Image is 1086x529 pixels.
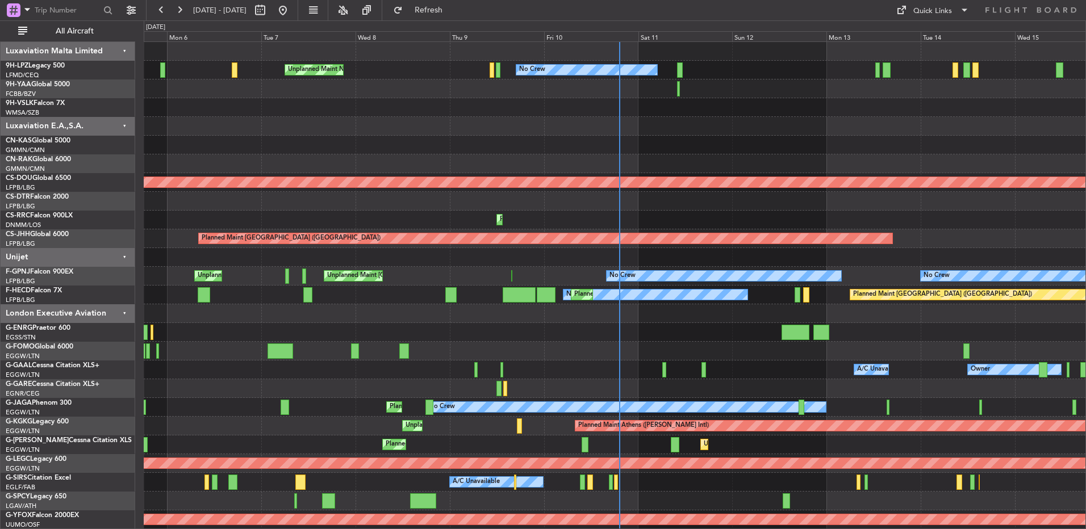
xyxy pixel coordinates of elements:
[6,437,132,444] a: G-[PERSON_NAME]Cessna Citation XLS
[857,361,904,378] div: A/C Unavailable
[6,175,32,182] span: CS-DOU
[6,400,72,406] a: G-JAGAPhenom 300
[6,240,35,248] a: LFPB/LBG
[6,183,35,192] a: LFPB/LBG
[30,27,120,35] span: All Aircraft
[388,1,456,19] button: Refresh
[6,194,30,200] span: CS-DTR
[6,81,31,88] span: 9H-YAA
[6,231,30,238] span: CS-JHH
[566,286,592,303] div: No Crew
[6,464,40,473] a: EGGW/LTN
[544,31,638,41] div: Fri 10
[202,230,381,247] div: Planned Maint [GEOGRAPHIC_DATA] ([GEOGRAPHIC_DATA])
[6,277,35,286] a: LFPB/LBG
[198,267,385,284] div: Unplanned Maint [GEOGRAPHIC_DATA] ([GEOGRAPHIC_DATA])
[6,512,32,519] span: G-YFOX
[6,296,35,304] a: LFPB/LBG
[6,100,34,107] span: 9H-VSLK
[167,31,261,41] div: Mon 6
[6,475,27,481] span: G-SIRS
[6,146,45,154] a: GMMN/CMN
[6,408,40,417] a: EGGW/LTN
[288,61,423,78] div: Unplanned Maint Nice ([GEOGRAPHIC_DATA])
[6,62,65,69] a: 9H-LPZLegacy 500
[6,446,40,454] a: EGGW/LTN
[6,512,79,519] a: G-YFOXFalcon 2000EX
[519,61,545,78] div: No Crew
[429,398,455,415] div: No Crew
[6,427,40,435] a: EGGW/LTN
[6,456,30,463] span: G-LEGC
[6,371,40,379] a: EGGW/LTN
[971,361,990,378] div: Owner
[6,231,69,238] a: CS-JHHGlobal 6000
[146,23,165,32] div: [DATE]
[6,221,41,229] a: DNMM/LOS
[500,211,617,228] div: Planned Maint Lagos ([PERSON_NAME])
[6,268,30,275] span: F-GPNJ
[6,352,40,360] a: EGGW/LTN
[6,212,30,219] span: CS-RRC
[6,520,40,529] a: UUMO/OSF
[6,81,70,88] a: 9H-YAAGlobal 5000
[6,418,69,425] a: G-KGKGLegacy 600
[6,108,39,117] a: WMSA/SZB
[913,6,952,17] div: Quick Links
[6,362,99,369] a: G-GAALCessna Citation XLS+
[6,456,66,463] a: G-LEGCLegacy 600
[6,100,65,107] a: 9H-VSLKFalcon 7X
[6,381,99,388] a: G-GARECessna Citation XLS+
[6,343,73,350] a: G-FOMOGlobal 6000
[6,212,73,219] a: CS-RRCFalcon 900LX
[261,31,356,41] div: Tue 7
[6,362,32,369] span: G-GAAL
[704,436,891,453] div: Unplanned Maint [GEOGRAPHIC_DATA] ([GEOGRAPHIC_DATA])
[6,437,69,444] span: G-[PERSON_NAME]
[6,268,73,275] a: F-GPNJFalcon 900EX
[6,493,30,500] span: G-SPCY
[453,473,500,490] div: A/C Unavailable
[356,31,450,41] div: Wed 8
[732,31,826,41] div: Sun 12
[6,400,32,406] span: G-JAGA
[6,502,36,510] a: LGAV/ATH
[6,325,32,331] span: G-ENRG
[6,483,35,492] a: EGLF/FAB
[327,267,514,284] div: Unplanned Maint [GEOGRAPHIC_DATA] ([GEOGRAPHIC_DATA])
[6,165,45,173] a: GMMN/CMN
[406,417,549,434] div: Unplanned Maint [GEOGRAPHIC_DATA] (Ataturk)
[826,31,921,41] div: Mon 13
[450,31,544,41] div: Thu 9
[6,325,70,331] a: G-ENRGPraetor 600
[6,175,71,182] a: CS-DOUGlobal 6500
[853,286,1032,303] div: Planned Maint [GEOGRAPHIC_DATA] ([GEOGRAPHIC_DATA])
[6,343,35,350] span: G-FOMO
[193,5,247,15] span: [DATE] - [DATE]
[921,31,1015,41] div: Tue 14
[405,6,453,14] span: Refresh
[6,381,32,388] span: G-GARE
[574,286,753,303] div: Planned Maint [GEOGRAPHIC_DATA] ([GEOGRAPHIC_DATA])
[390,398,569,415] div: Planned Maint [GEOGRAPHIC_DATA] ([GEOGRAPHIC_DATA])
[6,137,32,144] span: CN-KAS
[891,1,975,19] button: Quick Links
[6,475,71,481] a: G-SIRSCitation Excel
[6,156,32,163] span: CN-RAK
[6,418,32,425] span: G-KGKG
[12,22,123,40] button: All Aircraft
[6,202,35,211] a: LFPB/LBG
[6,194,69,200] a: CS-DTRFalcon 2000
[6,493,66,500] a: G-SPCYLegacy 650
[6,90,36,98] a: FCBB/BZV
[6,287,31,294] span: F-HECD
[6,287,62,294] a: F-HECDFalcon 7X
[578,417,709,434] div: Planned Maint Athens ([PERSON_NAME] Intl)
[638,31,733,41] div: Sat 11
[6,71,39,79] a: LFMD/CEQ
[6,156,71,163] a: CN-RAKGlobal 6000
[924,267,950,284] div: No Crew
[6,62,28,69] span: 9H-LPZ
[386,436,565,453] div: Planned Maint [GEOGRAPHIC_DATA] ([GEOGRAPHIC_DATA])
[609,267,636,284] div: No Crew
